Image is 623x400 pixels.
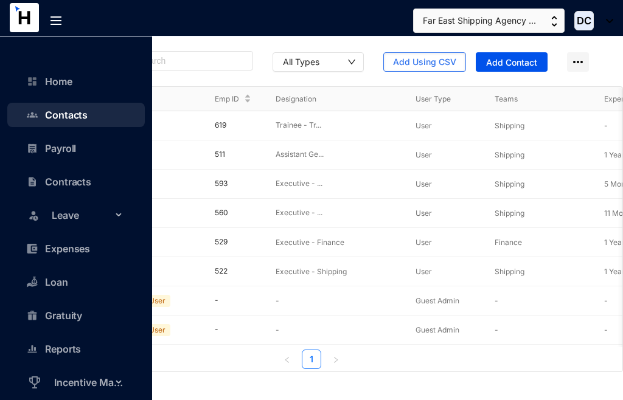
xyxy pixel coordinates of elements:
[604,121,608,130] span: -
[33,75,72,88] a: Home
[495,295,585,307] p: -
[33,176,91,188] a: Contracts
[495,324,585,336] p: -
[475,87,585,111] th: Teams
[416,296,459,305] span: Guest Admin
[551,16,557,27] img: up-down-arrow.74152d26bf9780fbf563ca9c90304185.svg
[33,343,81,355] a: Reports
[195,286,256,316] td: -
[604,296,608,305] span: -
[195,345,256,374] td: -
[33,142,76,154] a: Payroll
[139,52,245,70] input: Search
[423,14,536,27] span: Far East Shipping Agency ...
[276,149,396,160] p: Assistant Ge...
[495,266,585,278] p: Shipping
[276,295,396,307] p: -
[393,56,456,68] span: Add Using CSV
[495,120,585,132] p: Shipping
[215,93,239,105] span: Emp ID
[476,52,548,72] button: Add Contact
[54,370,124,395] span: Incentive Management
[416,121,432,130] span: User
[486,57,537,69] span: Add Contact
[276,207,396,219] p: Executive - ...
[50,16,61,25] img: menu-out.303cd30ef9f6dc493f087f509d1c4ae4.svg
[416,209,432,218] span: User
[302,350,321,368] a: 1
[604,325,608,334] span: -
[416,238,432,247] span: User
[277,350,297,369] li: Previous Page
[495,178,585,190] p: Shipping
[27,209,40,221] img: leave-unselected.2934df6273408c3f84d9.svg
[495,207,585,219] p: Shipping
[195,140,256,170] td: 511
[416,179,432,188] span: User
[195,316,256,345] td: -
[195,87,256,111] th: Emp ID
[276,120,396,131] p: Trainee - Tr...
[195,111,256,140] td: 619
[416,150,432,159] span: User
[302,350,321,369] li: 1
[33,109,88,121] a: Contacts
[416,267,432,276] span: User
[383,52,466,72] button: Add Using CSV
[273,52,364,72] button: All Types
[284,356,291,364] span: left
[283,55,319,67] div: All Types
[33,309,82,322] a: Gratuity
[256,87,396,111] th: Designation
[276,266,396,278] p: Executive - Shipping
[33,243,90,255] a: Expenses
[326,350,346,369] button: right
[416,325,459,334] span: Guest Admin
[600,19,613,23] img: dropdown-black.8e83cc76930a90b1a4fdb6d089b7bf3a.svg
[195,257,256,286] td: 522
[413,9,565,33] button: Far East Shipping Agency ...
[276,236,396,249] p: Executive - Finance
[52,203,124,227] span: Leave
[27,375,42,390] img: award_outlined.f30b2bda3bf6ea1bf3dd.svg
[276,178,396,190] p: Executive - ...
[332,356,339,364] span: right
[195,199,256,228] td: 560
[567,52,589,72] img: more-horizontal.eedb2faff8778e1aceccc67cc90ae3cb.svg
[495,149,585,161] p: Shipping
[276,324,396,336] p: -
[277,350,297,369] button: left
[195,170,256,199] td: 593
[396,87,475,111] th: User Type
[577,16,591,26] span: DC
[495,236,585,249] p: Finance
[195,228,256,257] td: 529
[33,276,68,288] a: Loan
[347,58,356,66] span: down
[326,350,346,369] li: Next Page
